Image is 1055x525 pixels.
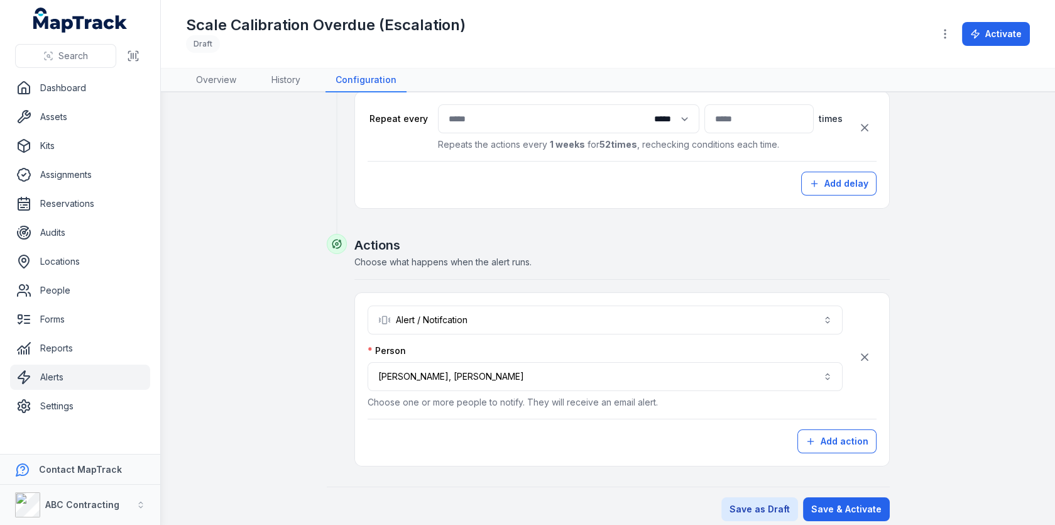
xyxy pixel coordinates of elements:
[45,499,119,510] strong: ABC Contracting
[186,69,246,92] a: Overview
[325,69,407,92] a: Configuration
[354,236,890,254] h2: Actions
[10,162,150,187] a: Assignments
[39,464,122,475] strong: Contact MapTrack
[438,138,843,151] p: Repeats the actions every for , rechecking conditions each time.
[10,191,150,216] a: Reservations
[33,8,128,33] a: MapTrack
[10,220,150,245] a: Audits
[599,139,637,150] strong: 52 times
[803,497,890,521] button: Save & Activate
[10,365,150,390] a: Alerts
[186,35,220,53] div: Draft
[10,336,150,361] a: Reports
[10,75,150,101] a: Dashboard
[186,15,466,35] h1: Scale Calibration Overdue (Escalation)
[10,307,150,332] a: Forms
[261,69,310,92] a: History
[368,306,843,334] button: Alert / Notifcation
[368,362,843,391] button: [PERSON_NAME], [PERSON_NAME]
[550,139,585,150] strong: 1 weeks
[10,278,150,303] a: People
[10,394,150,419] a: Settings
[962,22,1030,46] button: Activate
[368,396,843,409] p: Choose one or more people to notify. They will receive an email alert.
[721,497,798,521] button: Save as Draft
[354,257,532,267] span: Choose what happens when the alert runs.
[10,133,150,158] a: Kits
[15,44,116,68] button: Search
[368,345,406,357] label: Person
[797,429,877,453] button: Add action
[801,172,877,196] button: Add delay
[368,113,428,125] label: Repeat every
[10,249,150,274] a: Locations
[58,50,88,62] span: Search
[819,113,843,125] span: times
[10,104,150,130] a: Assets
